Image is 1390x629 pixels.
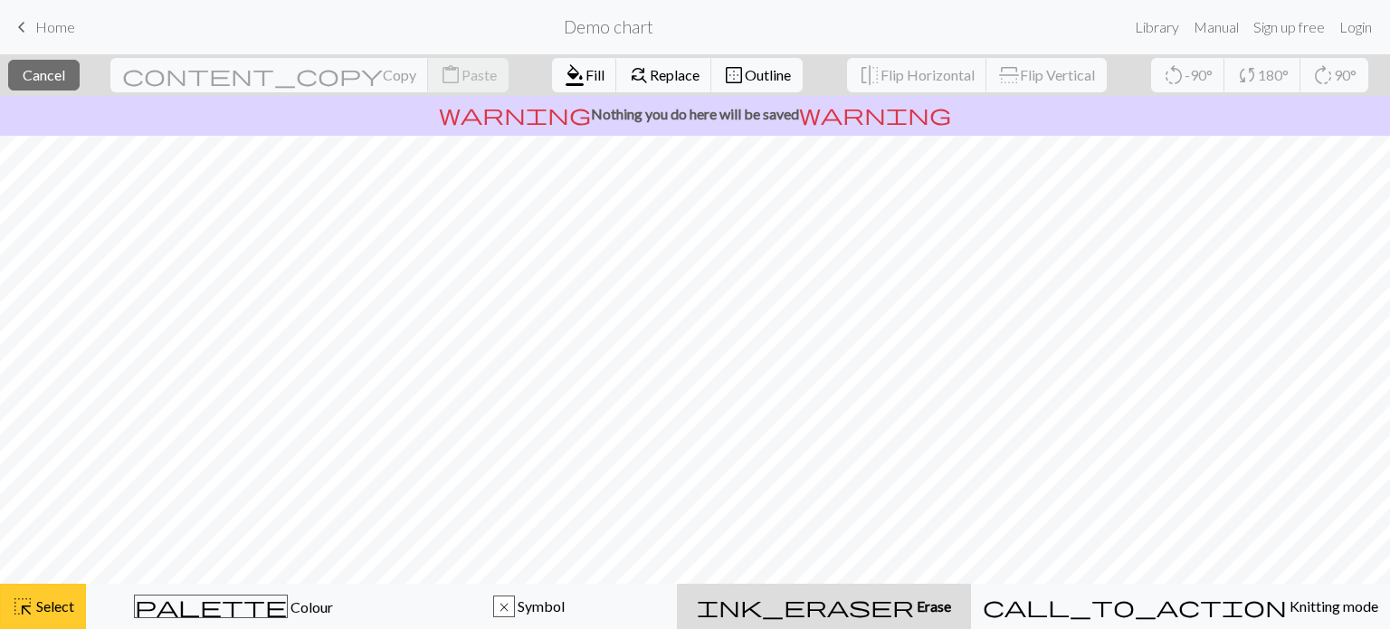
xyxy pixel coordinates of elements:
[383,66,416,83] span: Copy
[494,596,514,618] div: x
[914,597,951,615] span: Erase
[515,597,565,615] span: Symbol
[711,58,803,92] button: Outline
[23,66,65,83] span: Cancel
[1224,58,1301,92] button: 180°
[8,60,80,91] button: Cancel
[1236,62,1258,88] span: sync
[799,101,951,127] span: warning
[586,66,605,83] span: Fill
[11,12,75,43] a: Home
[1300,58,1368,92] button: 90°
[33,597,74,615] span: Select
[1151,58,1225,92] button: -90°
[1185,66,1213,83] span: -90°
[983,594,1287,619] span: call_to_action
[1020,66,1095,83] span: Flip Vertical
[439,101,591,127] span: warning
[986,58,1107,92] button: Flip Vertical
[650,66,700,83] span: Replace
[1163,62,1185,88] span: rotate_left
[11,14,33,40] span: keyboard_arrow_left
[1312,62,1334,88] span: rotate_right
[1186,9,1246,45] a: Manual
[135,594,287,619] span: palette
[122,62,383,88] span: content_copy
[723,62,745,88] span: border_outer
[697,594,914,619] span: ink_eraser
[996,64,1022,86] span: flip
[1258,66,1289,83] span: 180°
[1332,9,1379,45] a: Login
[12,594,33,619] span: highlight_alt
[86,584,382,629] button: Colour
[382,584,678,629] button: x Symbol
[859,62,881,88] span: flip
[971,584,1390,629] button: Knitting mode
[677,584,971,629] button: Erase
[616,58,712,92] button: Replace
[564,62,586,88] span: format_color_fill
[847,58,987,92] button: Flip Horizontal
[7,103,1383,125] p: Nothing you do here will be saved
[552,58,617,92] button: Fill
[110,58,429,92] button: Copy
[745,66,791,83] span: Outline
[628,62,650,88] span: find_replace
[1334,66,1357,83] span: 90°
[35,18,75,35] span: Home
[1246,9,1332,45] a: Sign up free
[288,598,333,615] span: Colour
[881,66,975,83] span: Flip Horizontal
[564,16,653,37] h2: Demo chart
[1287,597,1378,615] span: Knitting mode
[1128,9,1186,45] a: Library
